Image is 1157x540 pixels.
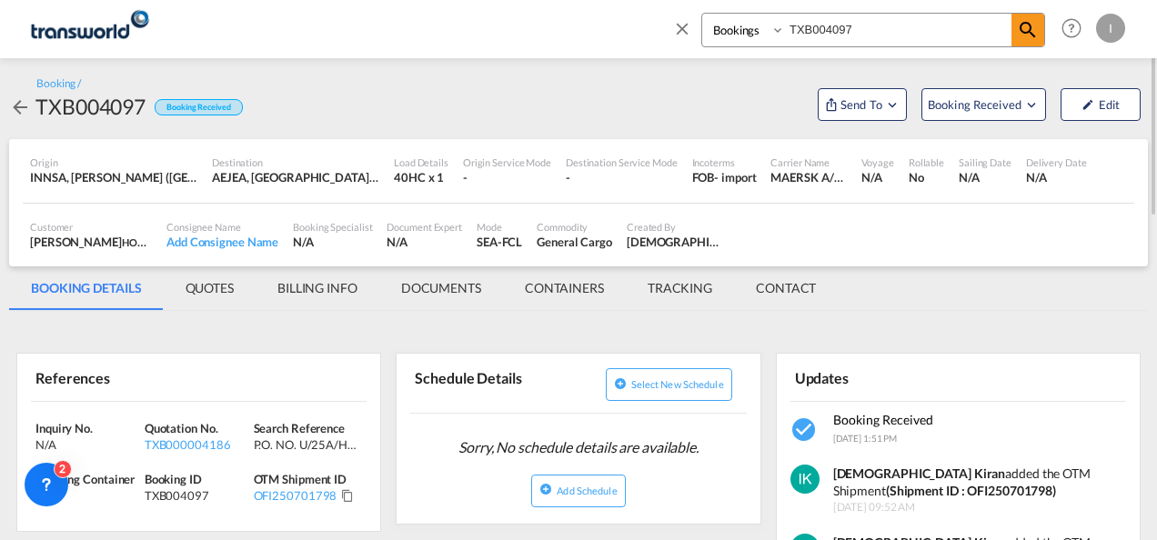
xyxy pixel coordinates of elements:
[212,155,379,169] div: Destination
[36,76,81,92] div: Booking /
[790,361,955,393] div: Updates
[537,220,612,234] div: Commodity
[477,220,522,234] div: Mode
[770,155,847,169] div: Carrier Name
[1056,13,1096,45] div: Help
[1026,169,1087,185] div: N/A
[477,234,522,250] div: SEA-FCL
[463,169,551,185] div: -
[30,155,197,169] div: Origin
[254,421,345,435] span: Search Reference
[818,88,907,121] button: Open demo menu
[293,220,372,234] div: Booking Specialist
[387,220,462,234] div: Document Expert
[790,465,820,494] img: Wuf8wAAAAGSURBVAMAQP4pWyrTeh4AAAAASUVORK5CYII=
[606,368,732,401] button: icon-plus-circleSelect new schedule
[557,485,617,496] span: Add Schedule
[1082,98,1094,111] md-icon: icon-pencil
[566,155,678,169] div: Destination Service Mode
[909,169,944,185] div: No
[9,96,31,118] md-icon: icon-arrow-left
[256,266,379,310] md-tab-item: BILLING INFO
[537,234,612,250] div: General Cargo
[30,220,152,234] div: Customer
[166,220,278,234] div: Consignee Name
[145,487,249,504] div: TXB004097
[692,155,757,169] div: Incoterms
[1056,13,1087,44] span: Help
[451,430,706,465] span: Sorry, No schedule details are available.
[145,472,202,486] span: Booking ID
[293,234,372,250] div: N/A
[785,14,1011,45] input: Enter Booking ID, Reference ID, Order ID
[833,500,1128,515] span: [DATE] 09:52 AM
[30,234,152,250] div: [PERSON_NAME]
[341,489,354,502] md-icon: Click to Copy
[35,421,93,435] span: Inquiry No.
[886,483,1056,498] strong: (Shipment ID : OFI250701798)
[627,220,721,234] div: Created By
[714,169,756,185] div: - import
[35,487,140,504] div: N/A
[839,95,884,114] span: Send To
[394,169,448,185] div: 40HC x 1
[539,483,552,495] md-icon: icon-plus-circle
[833,465,1006,481] strong: [DEMOGRAPHIC_DATA] Kiran
[959,169,1011,185] div: N/A
[35,92,146,121] div: TXB004097
[1096,14,1125,43] div: I
[9,266,164,310] md-tab-item: BOOKING DETAILS
[503,266,626,310] md-tab-item: CONTAINERS
[1026,155,1087,169] div: Delivery Date
[122,235,244,249] span: HOMES R US TRADING LLC
[531,475,625,507] button: icon-plus-circleAdd Schedule
[27,8,150,49] img: f753ae806dec11f0841701cdfdf085c0.png
[166,234,278,250] div: Add Consignee Name
[833,433,898,444] span: [DATE] 1:51 PM
[1017,19,1039,41] md-icon: icon-magnify
[1011,14,1044,46] span: icon-magnify
[959,155,1011,169] div: Sailing Date
[627,234,721,250] div: Irishi Kiran
[770,169,847,185] div: MAERSK A/S / TDWC-DUBAI
[672,13,701,56] span: icon-close
[734,266,838,310] md-tab-item: CONTACT
[145,436,249,453] div: TXB000004186
[1061,88,1141,121] button: icon-pencilEdit
[35,472,135,486] span: Tracking Container
[861,169,893,185] div: N/A
[18,18,316,37] body: Editor, editor2
[692,169,715,185] div: FOB
[672,18,692,38] md-icon: icon-close
[30,169,197,185] div: INNSA, Jawaharlal Nehru (Nhava Sheva), India, Indian Subcontinent, Asia Pacific
[9,266,838,310] md-pagination-wrapper: Use the left and right arrow keys to navigate between tabs
[254,487,337,504] div: OFI250701798
[410,361,575,405] div: Schedule Details
[833,412,933,427] span: Booking Received
[566,169,678,185] div: -
[614,377,627,390] md-icon: icon-plus-circle
[394,155,448,169] div: Load Details
[631,378,724,390] span: Select new schedule
[833,465,1128,500] div: added the OTM Shipment
[387,234,462,250] div: N/A
[254,436,358,453] div: P.O. NO. U/25A/H240
[212,169,379,185] div: AEJEA, Jebel Ali, United Arab Emirates, Middle East, Middle East
[9,92,35,121] div: icon-arrow-left
[35,436,140,453] div: N/A
[164,266,256,310] md-tab-item: QUOTES
[254,472,347,486] span: OTM Shipment ID
[145,421,218,435] span: Quotation No.
[31,361,196,393] div: References
[626,266,734,310] md-tab-item: TRACKING
[463,155,551,169] div: Origin Service Mode
[155,99,242,116] div: Booking Received
[928,95,1023,114] span: Booking Received
[861,155,893,169] div: Voyage
[909,155,944,169] div: Rollable
[921,88,1046,121] button: Open demo menu
[379,266,503,310] md-tab-item: DOCUMENTS
[790,415,820,445] md-icon: icon-checkbox-marked-circle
